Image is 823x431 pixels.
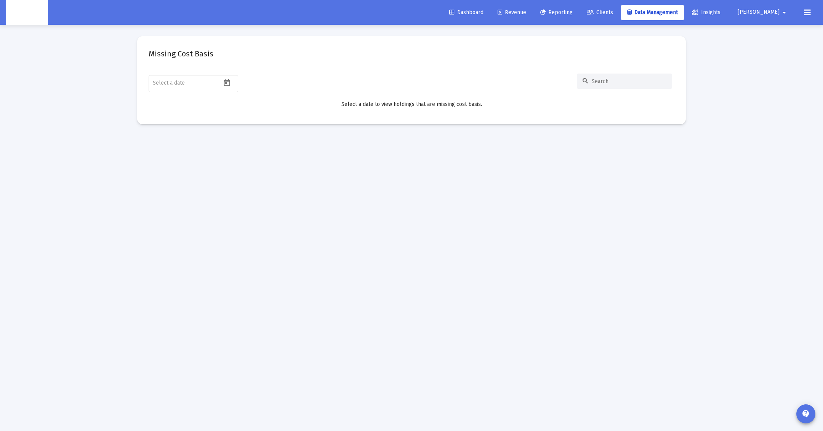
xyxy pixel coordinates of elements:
[692,9,721,16] span: Insights
[534,5,579,20] a: Reporting
[149,101,674,108] p: Select a date to view holdings that are missing cost basis.
[780,5,789,20] mat-icon: arrow_drop_down
[540,9,573,16] span: Reporting
[12,5,42,20] img: Dashboard
[801,409,810,418] mat-icon: contact_support
[738,9,780,16] span: [PERSON_NAME]
[581,5,619,20] a: Clients
[729,5,798,20] button: [PERSON_NAME]
[498,9,526,16] span: Revenue
[686,5,727,20] a: Insights
[621,5,684,20] a: Data Management
[449,9,484,16] span: Dashboard
[492,5,532,20] a: Revenue
[592,78,666,85] input: Search
[443,5,490,20] a: Dashboard
[153,80,221,86] input: Select a date
[149,48,213,60] h2: Missing Cost Basis
[221,77,232,88] button: Open calendar
[587,9,613,16] span: Clients
[627,9,678,16] span: Data Management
